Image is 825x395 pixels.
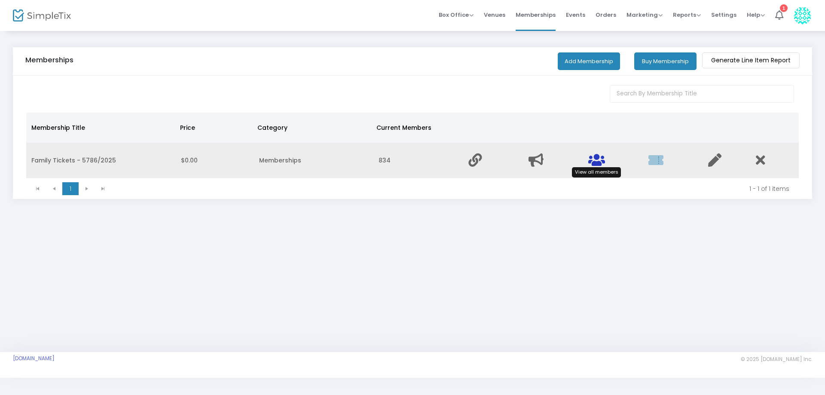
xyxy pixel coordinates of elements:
[117,184,789,193] kendo-pager-info: 1 - 1 of 1 items
[25,56,73,64] h5: Memberships
[175,113,252,143] th: Price
[626,11,663,19] span: Marketing
[439,11,474,19] span: Box Office
[566,4,585,26] span: Events
[634,52,697,70] button: Buy Membership
[252,113,371,143] th: Category
[62,182,79,195] span: Page 1
[711,4,736,26] span: Settings
[673,11,701,19] span: Reports
[780,4,788,12] div: 1
[747,11,765,19] span: Help
[26,113,799,178] div: Data table
[596,4,616,26] span: Orders
[558,52,620,70] button: Add Membership
[741,356,812,363] span: © 2025 [DOMAIN_NAME] Inc.
[610,85,794,103] input: Search By Membership Title
[26,113,175,143] th: Membership Title
[702,52,800,68] m-button: Generate Line Item Report
[484,4,505,26] span: Venues
[254,143,374,178] td: Memberships
[371,113,461,143] th: Current Members
[13,355,55,362] a: [DOMAIN_NAME]
[373,143,463,178] td: 834
[516,4,556,26] span: Memberships
[572,167,621,178] div: View all members
[26,143,176,178] td: Family Tickets - 5786/2025
[176,143,254,178] td: $0.00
